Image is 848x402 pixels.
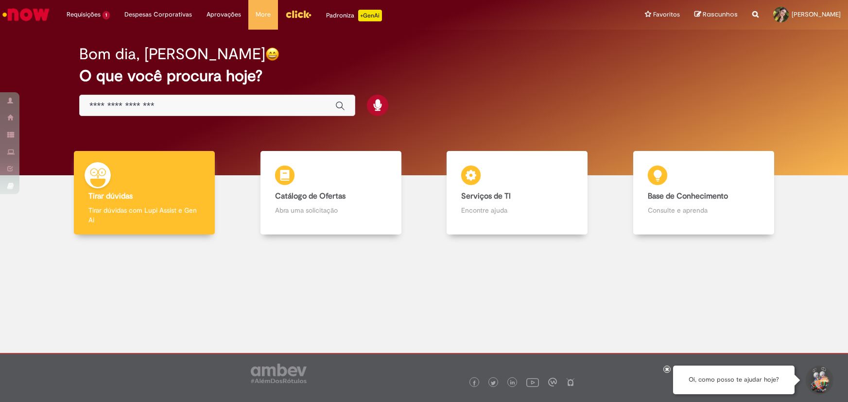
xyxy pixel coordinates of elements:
img: logo_footer_linkedin.png [510,380,515,386]
img: logo_footer_ambev_rotulo_gray.png [251,364,307,383]
a: Base de Conhecimento Consulte e aprenda [610,151,797,235]
p: Consulte e aprenda [648,205,760,215]
span: More [256,10,271,19]
span: [PERSON_NAME] [792,10,841,18]
div: Oi, como posso te ajudar hoje? [673,366,795,394]
p: Abra uma solicitação [275,205,387,215]
p: Encontre ajuda [461,205,573,215]
span: Aprovações [207,10,241,19]
b: Catálogo de Ofertas [275,191,346,201]
p: +GenAi [358,10,382,21]
img: logo_footer_twitter.png [491,381,496,385]
span: 1 [103,11,110,19]
b: Tirar dúvidas [88,191,133,201]
a: Catálogo de Ofertas Abra uma solicitação [238,151,424,235]
img: click_logo_yellow_360x200.png [285,7,312,21]
b: Base de Conhecimento [648,191,728,201]
img: logo_footer_facebook.png [472,381,477,385]
h2: O que você procura hoje? [79,67,769,84]
a: Rascunhos [694,10,738,19]
img: logo_footer_workplace.png [548,378,557,386]
span: Favoritos [653,10,680,19]
h2: Bom dia, [PERSON_NAME] [79,46,265,63]
p: Tirar dúvidas com Lupi Assist e Gen Ai [88,205,200,225]
img: happy-face.png [265,47,279,61]
span: Requisições [67,10,101,19]
button: Iniciar Conversa de Suporte [804,366,833,395]
a: Serviços de TI Encontre ajuda [424,151,611,235]
a: Tirar dúvidas Tirar dúvidas com Lupi Assist e Gen Ai [51,151,238,235]
div: Padroniza [326,10,382,21]
img: logo_footer_youtube.png [526,376,539,388]
span: Rascunhos [703,10,738,19]
img: logo_footer_naosei.png [566,378,575,386]
img: ServiceNow [1,5,51,24]
span: Despesas Corporativas [124,10,192,19]
b: Serviços de TI [461,191,511,201]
